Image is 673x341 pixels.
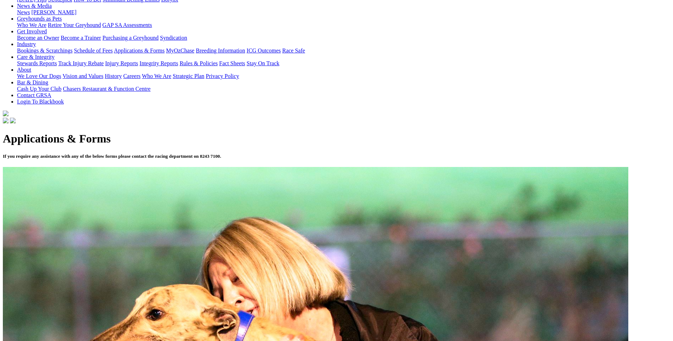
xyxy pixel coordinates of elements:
a: [PERSON_NAME] [31,9,76,15]
a: Stay On Track [247,60,279,66]
a: ICG Outcomes [247,47,281,54]
a: MyOzChase [166,47,194,54]
a: News [17,9,30,15]
a: Contact GRSA [17,92,51,98]
div: Bar & Dining [17,86,670,92]
a: Race Safe [282,47,305,54]
a: Schedule of Fees [74,47,112,54]
h1: Applications & Forms [3,132,670,145]
a: Retire Your Greyhound [48,22,101,28]
a: Strategic Plan [173,73,204,79]
a: GAP SA Assessments [103,22,152,28]
a: News & Media [17,3,52,9]
h5: If you require any assistance with any of the below forms please contact the racing department on... [3,153,670,159]
a: Rules & Policies [180,60,218,66]
a: Bar & Dining [17,79,48,85]
div: About [17,73,670,79]
a: Vision and Values [62,73,103,79]
a: Become a Trainer [61,35,101,41]
div: News & Media [17,9,670,16]
div: Industry [17,47,670,54]
img: twitter.svg [10,118,16,123]
a: Injury Reports [105,60,138,66]
img: facebook.svg [3,118,9,123]
a: Industry [17,41,36,47]
a: Purchasing a Greyhound [103,35,159,41]
a: Breeding Information [196,47,245,54]
a: Greyhounds as Pets [17,16,62,22]
a: Chasers Restaurant & Function Centre [63,86,150,92]
a: Get Involved [17,28,47,34]
div: Greyhounds as Pets [17,22,670,28]
a: Cash Up Your Club [17,86,61,92]
a: History [105,73,122,79]
div: Get Involved [17,35,670,41]
a: Track Injury Rebate [58,60,104,66]
a: Bookings & Scratchings [17,47,72,54]
a: About [17,67,31,73]
a: Applications & Forms [114,47,165,54]
a: Who We Are [17,22,46,28]
a: Care & Integrity [17,54,55,60]
div: Care & Integrity [17,60,670,67]
a: Privacy Policy [206,73,239,79]
a: Who We Are [142,73,171,79]
a: Fact Sheets [219,60,245,66]
a: Login To Blackbook [17,99,64,105]
img: logo-grsa-white.png [3,111,9,116]
a: Careers [123,73,140,79]
a: Integrity Reports [139,60,178,66]
a: Stewards Reports [17,60,57,66]
a: Become an Owner [17,35,59,41]
a: We Love Our Dogs [17,73,61,79]
a: Syndication [160,35,187,41]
